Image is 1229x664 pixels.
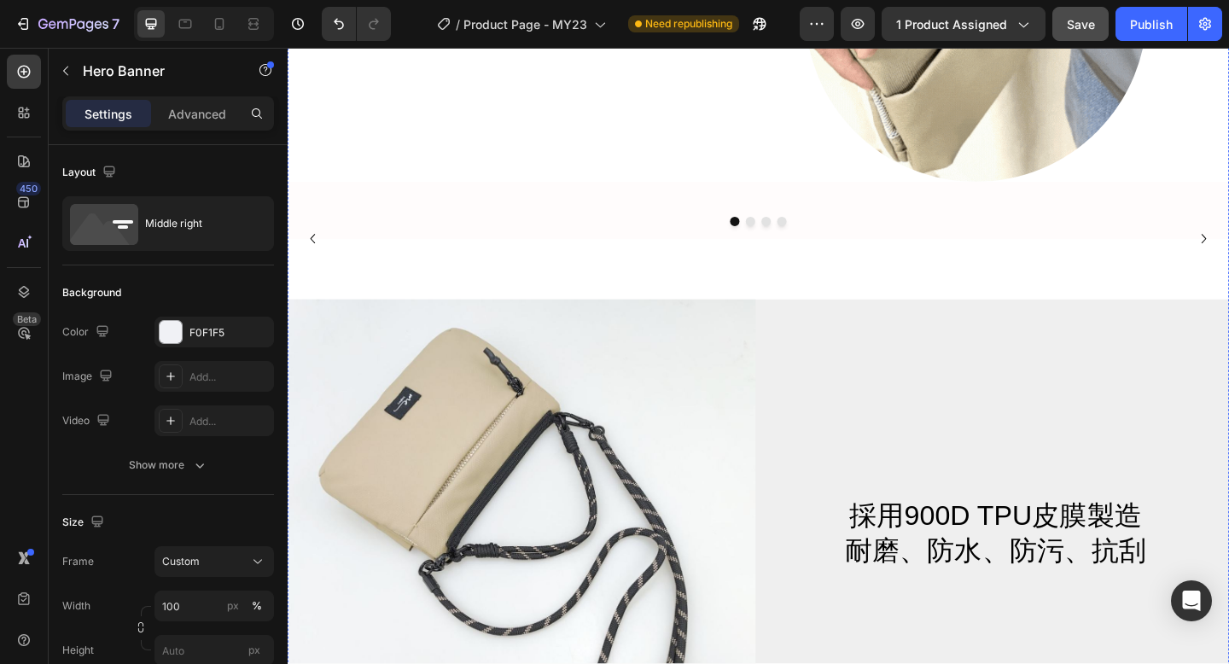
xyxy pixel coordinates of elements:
p: Settings [84,105,132,123]
label: Height [62,643,94,658]
div: Image [62,365,116,388]
div: Add... [189,414,270,429]
span: 採用900D TPU皮膜製造 [611,492,929,525]
button: % [223,596,243,616]
div: Beta [13,312,41,326]
div: Publish [1130,15,1173,33]
button: Custom [154,546,274,577]
span: 耐磨、防水、防污、抗刮 [606,530,935,563]
div: % [252,598,262,614]
div: Show more [129,457,208,474]
div: Middle right [145,204,249,243]
div: F0F1F5 [189,325,270,341]
button: Dot [481,184,492,195]
div: Video [62,410,114,433]
p: Advanced [168,105,226,123]
button: px [247,596,267,616]
div: 450 [16,182,41,195]
button: Show more [62,450,274,481]
p: Hero Banner [83,61,228,81]
button: 1 product assigned [882,7,1046,41]
div: Color [62,321,113,344]
iframe: Design area [288,48,1229,664]
div: Undo/Redo [322,7,391,41]
span: Need republishing [645,16,732,32]
button: Save [1052,7,1109,41]
label: Frame [62,554,94,569]
button: Carousel Next Arrow [983,195,1011,222]
div: Size [62,511,108,534]
button: Dot [515,184,526,195]
span: px [248,644,260,656]
span: Save [1067,17,1095,32]
span: Product Page - MY23 [463,15,587,33]
span: Custom [162,554,200,569]
button: Dot [498,184,509,195]
div: Layout [62,161,119,184]
div: Open Intercom Messenger [1171,580,1212,621]
label: Width [62,598,90,614]
div: Add... [189,370,270,385]
button: Publish [1115,7,1187,41]
input: px% [154,591,274,621]
button: Dot [533,184,543,195]
div: px [227,598,239,614]
p: 7 [112,14,119,34]
div: Background [62,285,121,300]
span: / [456,15,460,33]
button: 7 [7,7,127,41]
span: 1 product assigned [896,15,1007,33]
